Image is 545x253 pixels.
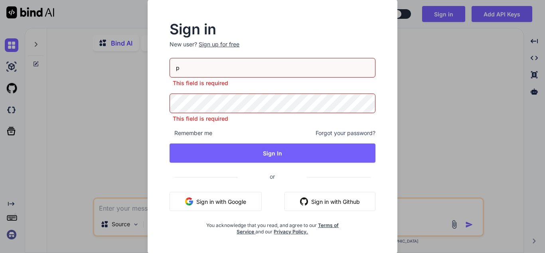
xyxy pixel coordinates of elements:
button: Sign in with Github [284,192,375,211]
p: This field is required [170,79,375,87]
span: or [238,167,307,186]
img: google [185,197,193,205]
span: Remember me [170,129,212,137]
p: New user? [170,40,375,58]
input: Login or Email [170,58,375,78]
button: Sign In [170,143,375,163]
p: This field is required [170,115,375,123]
span: Forgot your password? [316,129,375,137]
button: Sign in with Google [170,192,262,211]
h2: Sign in [170,23,375,36]
a: Terms of Service [237,222,339,235]
a: Privacy Policy. [274,229,308,235]
div: Sign up for free [199,40,239,48]
div: You acknowledge that you read, and agree to our and our [204,217,341,235]
img: github [300,197,308,205]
